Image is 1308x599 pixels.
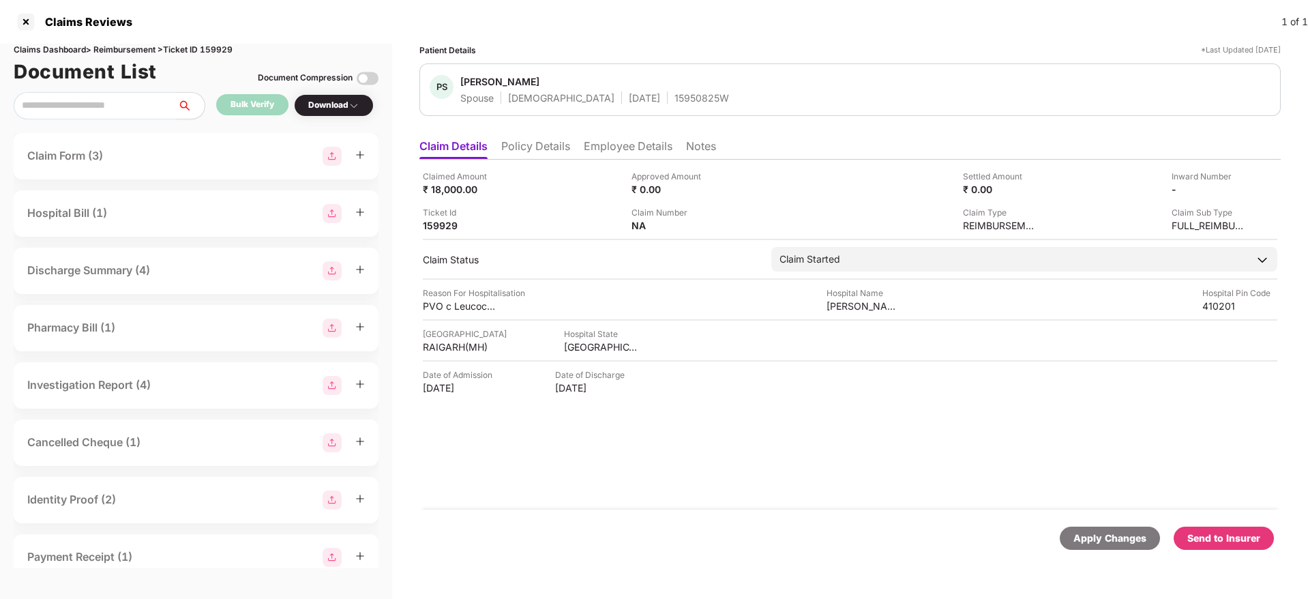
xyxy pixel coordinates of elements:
div: Discharge Summary (4) [27,262,150,279]
div: PVO c Leucocytosis [423,299,498,312]
div: Hospital Name [827,287,902,299]
div: NA [631,219,707,232]
div: Document Compression [258,72,353,85]
li: Policy Details [501,139,570,159]
div: 15950825W [674,91,729,104]
div: RAIGARH(MH) [423,340,498,353]
div: Spouse [460,91,494,104]
button: search [177,92,205,119]
span: plus [355,207,365,217]
div: Date of Admission [423,368,498,381]
div: Hospital State [564,327,639,340]
span: search [177,100,205,111]
div: Settled Amount [963,170,1038,183]
div: Claim Status [423,253,758,266]
img: svg+xml;base64,PHN2ZyBpZD0iR3JvdXBfMjg4MTMiIGRhdGEtbmFtZT0iR3JvdXAgMjg4MTMiIHhtbG5zPSJodHRwOi8vd3... [323,147,342,166]
img: svg+xml;base64,PHN2ZyBpZD0iR3JvdXBfMjg4MTMiIGRhdGEtbmFtZT0iR3JvdXAgMjg4MTMiIHhtbG5zPSJodHRwOi8vd3... [323,319,342,338]
div: [GEOGRAPHIC_DATA] [564,340,639,353]
div: [DATE] [629,91,660,104]
div: [DATE] [555,381,630,394]
div: Send to Insurer [1187,531,1260,546]
div: Payment Receipt (1) [27,549,132,566]
div: Pharmacy Bill (1) [27,319,115,336]
div: [PERSON_NAME] Clinic [827,299,902,312]
div: Hospital Bill (1) [27,205,107,222]
div: Apply Changes [1073,531,1146,546]
div: 159929 [423,219,498,232]
div: Claim Type [963,206,1038,219]
span: plus [355,494,365,503]
div: [DEMOGRAPHIC_DATA] [508,91,614,104]
div: PS [430,75,454,99]
div: Investigation Report (4) [27,377,151,394]
img: svg+xml;base64,PHN2ZyBpZD0iR3JvdXBfMjg4MTMiIGRhdGEtbmFtZT0iR3JvdXAgMjg4MTMiIHhtbG5zPSJodHRwOi8vd3... [323,491,342,510]
div: Download [308,99,359,112]
span: plus [355,265,365,274]
span: plus [355,379,365,389]
div: Claim Started [779,252,840,267]
div: Patient Details [419,44,476,57]
img: svg+xml;base64,PHN2ZyBpZD0iR3JvdXBfMjg4MTMiIGRhdGEtbmFtZT0iR3JvdXAgMjg4MTMiIHhtbG5zPSJodHRwOi8vd3... [323,548,342,567]
div: Ticket Id [423,206,498,219]
div: ₹ 0.00 [631,183,707,196]
div: Cancelled Cheque (1) [27,434,140,451]
span: plus [355,551,365,561]
img: downArrowIcon [1255,253,1269,267]
div: - [1172,183,1247,196]
div: *Last Updated [DATE] [1201,44,1281,57]
span: plus [355,437,365,446]
li: Employee Details [584,139,672,159]
h1: Document List [14,57,157,87]
span: plus [355,322,365,332]
div: [DATE] [423,381,498,394]
div: Approved Amount [631,170,707,183]
li: Notes [686,139,716,159]
div: Claim Sub Type [1172,206,1247,219]
div: Reason For Hospitalisation [423,287,525,299]
div: Claim Form (3) [27,147,103,164]
div: 410201 [1202,299,1277,312]
img: svg+xml;base64,PHN2ZyBpZD0iRHJvcGRvd24tMzJ4MzIiIHhtbG5zPSJodHRwOi8vd3d3LnczLm9yZy8yMDAwL3N2ZyIgd2... [348,100,359,111]
img: svg+xml;base64,PHN2ZyBpZD0iR3JvdXBfMjg4MTMiIGRhdGEtbmFtZT0iR3JvdXAgMjg4MTMiIHhtbG5zPSJodHRwOi8vd3... [323,376,342,395]
div: FULL_REIMBURSEMENT [1172,219,1247,232]
img: svg+xml;base64,PHN2ZyBpZD0iVG9nZ2xlLTMyeDMyIiB4bWxucz0iaHR0cDovL3d3dy53My5vcmcvMjAwMC9zdmciIHdpZH... [357,68,378,89]
li: Claim Details [419,139,488,159]
img: svg+xml;base64,PHN2ZyBpZD0iR3JvdXBfMjg4MTMiIGRhdGEtbmFtZT0iR3JvdXAgMjg4MTMiIHhtbG5zPSJodHRwOi8vd3... [323,261,342,280]
div: Claims Reviews [37,15,132,29]
div: ₹ 0.00 [963,183,1038,196]
div: Identity Proof (2) [27,491,116,508]
div: Date of Discharge [555,368,630,381]
div: REIMBURSEMENT [963,219,1038,232]
div: ₹ 18,000.00 [423,183,498,196]
img: svg+xml;base64,PHN2ZyBpZD0iR3JvdXBfMjg4MTMiIGRhdGEtbmFtZT0iR3JvdXAgMjg4MTMiIHhtbG5zPSJodHRwOi8vd3... [323,433,342,452]
span: plus [355,150,365,160]
div: Inward Number [1172,170,1247,183]
div: [GEOGRAPHIC_DATA] [423,327,507,340]
div: Claim Number [631,206,707,219]
div: Claims Dashboard > Reimbursement > Ticket ID 159929 [14,44,378,57]
div: Hospital Pin Code [1202,287,1277,299]
div: Bulk Verify [231,98,274,111]
div: 1 of 1 [1281,14,1308,29]
div: [PERSON_NAME] [460,75,539,88]
img: svg+xml;base64,PHN2ZyBpZD0iR3JvdXBfMjg4MTMiIGRhdGEtbmFtZT0iR3JvdXAgMjg4MTMiIHhtbG5zPSJodHRwOi8vd3... [323,204,342,223]
div: Claimed Amount [423,170,498,183]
